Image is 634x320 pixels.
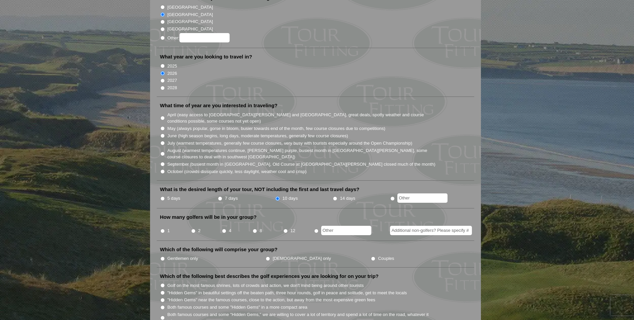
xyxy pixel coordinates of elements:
input: Other [397,193,448,203]
label: May (always popular, gorse in bloom, busier towards end of the month, few course closures due to ... [167,125,385,132]
label: Gentlemen only [167,255,198,262]
label: September (busiest month in [GEOGRAPHIC_DATA], Old Course at [GEOGRAPHIC_DATA][PERSON_NAME] close... [167,161,435,168]
label: 8 [260,227,262,234]
label: "Hidden Gems" in beautiful settings off the beaten path, three hour rounds, golf in peace and sol... [167,290,407,296]
label: Golf on the most famous shrines, lots of crowds and action, we don't mind being around other tour... [167,282,364,289]
label: 2027 [167,77,177,84]
label: April (easy access to [GEOGRAPHIC_DATA][PERSON_NAME] and [GEOGRAPHIC_DATA], great deals, spotty w... [167,112,436,125]
label: 14 days [340,195,355,202]
label: 12 [290,227,295,234]
label: June (high season begins, long days, moderate temperatures, generally few course closures) [167,133,348,139]
label: 1 [167,227,170,234]
label: 2026 [167,70,177,77]
label: "Hidden Gems" near the famous courses, close to the action, but away from the most expensive gree... [167,297,375,303]
label: 10 days [282,195,298,202]
label: What time of year are you interested in traveling? [160,102,278,109]
input: Other: [179,33,230,42]
label: What is the desired length of your tour, NOT including the first and last travel days? [160,186,360,193]
label: 4 [229,227,231,234]
label: Couples [378,255,394,262]
label: October (crowds dissipate quickly, less daylight, weather cool and crisp) [167,168,307,175]
label: [GEOGRAPHIC_DATA] [167,4,213,11]
label: What year are you looking to travel in? [160,53,252,60]
input: Other [321,226,371,235]
label: Which of the following best describes the golf experiences you are looking for on your trip? [160,273,379,280]
label: [DEMOGRAPHIC_DATA] only [273,255,331,262]
input: Additional non-golfers? Please specify # [390,226,472,235]
label: [GEOGRAPHIC_DATA] [167,18,213,25]
label: July (warmest temperatures, generally few course closures, very busy with tourists especially aro... [167,140,412,147]
label: Both famous courses and some "Hidden Gems" in a more compact area [167,304,307,311]
label: 7 days [225,195,238,202]
label: 2025 [167,63,177,69]
label: 5 days [167,195,180,202]
label: Which of the following will comprise your group? [160,246,278,253]
label: Other: [167,33,230,42]
label: August (warmest temperatures continue, [PERSON_NAME] purple, busiest month in [GEOGRAPHIC_DATA][P... [167,147,436,160]
label: [GEOGRAPHIC_DATA] [167,11,213,18]
label: 2028 [167,85,177,91]
label: How many golfers will be in your group? [160,214,257,220]
label: 2 [198,227,201,234]
label: [GEOGRAPHIC_DATA] [167,26,213,32]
